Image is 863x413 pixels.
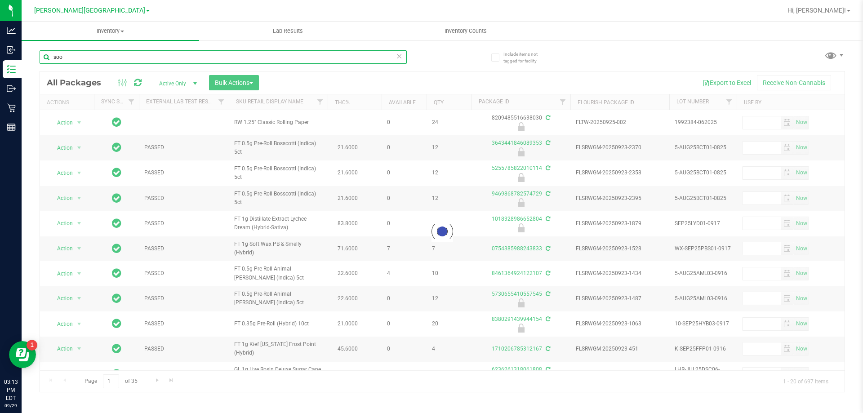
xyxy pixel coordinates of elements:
[9,341,36,368] iframe: Resource center
[199,22,377,40] a: Lab Results
[503,51,548,64] span: Include items not tagged for facility
[7,123,16,132] inline-svg: Reports
[787,7,846,14] span: Hi, [PERSON_NAME]!
[377,22,554,40] a: Inventory Counts
[432,27,499,35] span: Inventory Counts
[40,50,407,64] input: Search Package ID, Item Name, SKU, Lot or Part Number...
[34,7,145,14] span: [PERSON_NAME][GEOGRAPHIC_DATA]
[396,50,402,62] span: Clear
[22,27,199,35] span: Inventory
[4,402,18,409] p: 09/29
[7,84,16,93] inline-svg: Outbound
[7,45,16,54] inline-svg: Inbound
[7,103,16,112] inline-svg: Retail
[4,378,18,402] p: 03:13 PM EDT
[27,340,37,351] iframe: Resource center unread badge
[22,22,199,40] a: Inventory
[7,26,16,35] inline-svg: Analytics
[7,65,16,74] inline-svg: Inventory
[261,27,315,35] span: Lab Results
